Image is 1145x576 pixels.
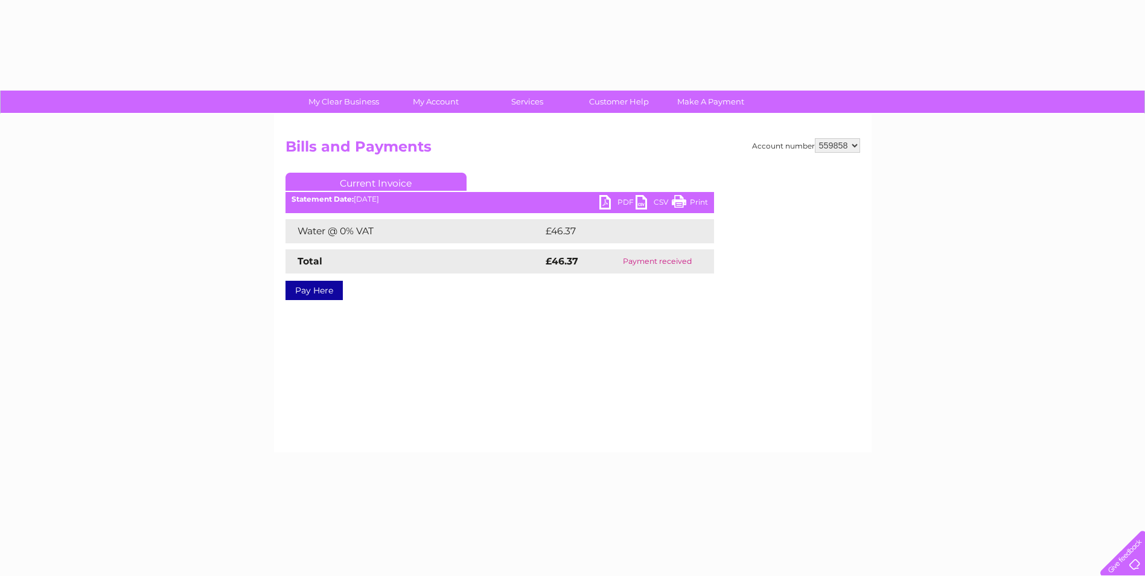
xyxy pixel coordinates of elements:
div: Account number [752,138,860,153]
a: Pay Here [285,281,343,300]
a: Current Invoice [285,173,467,191]
a: My Clear Business [294,91,394,113]
td: £46.37 [543,219,689,243]
h2: Bills and Payments [285,138,860,161]
a: Customer Help [569,91,669,113]
a: Make A Payment [661,91,761,113]
b: Statement Date: [292,194,354,203]
a: CSV [636,195,672,213]
a: My Account [386,91,485,113]
a: Services [477,91,577,113]
a: Print [672,195,708,213]
td: Water @ 0% VAT [285,219,543,243]
div: [DATE] [285,195,714,203]
td: Payment received [601,249,713,274]
strong: Total [298,255,322,267]
a: PDF [599,195,636,213]
strong: £46.37 [546,255,578,267]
